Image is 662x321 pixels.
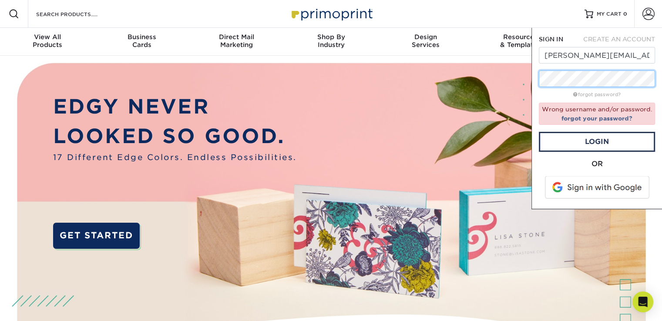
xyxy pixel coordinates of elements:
[53,121,297,151] p: LOOKED SO GOOD.
[539,47,655,64] input: Email
[597,10,622,18] span: MY CART
[284,33,378,41] span: Shop By
[473,28,567,56] a: Resources& Templates
[2,294,74,318] iframe: Google Customer Reviews
[539,103,655,125] div: Wrong username and/or password.
[94,33,189,41] span: Business
[573,92,621,97] a: forgot password?
[35,9,120,19] input: SEARCH PRODUCTS.....
[189,33,284,41] span: Direct Mail
[53,92,297,121] p: EDGY NEVER
[539,159,655,169] div: OR
[94,28,189,56] a: BusinessCards
[378,28,473,56] a: DesignServices
[632,291,653,312] div: Open Intercom Messenger
[378,33,473,41] span: Design
[561,115,632,122] a: forgot your password?
[539,36,563,43] span: SIGN IN
[473,33,567,49] div: & Templates
[284,28,378,56] a: Shop ByIndustry
[53,223,140,249] a: GET STARTED
[378,33,473,49] div: Services
[284,33,378,49] div: Industry
[473,33,567,41] span: Resources
[539,132,655,152] a: Login
[288,4,375,23] img: Primoprint
[189,33,284,49] div: Marketing
[94,33,189,49] div: Cards
[189,28,284,56] a: Direct MailMarketing
[53,151,297,163] span: 17 Different Edge Colors. Endless Possibilities.
[583,36,655,43] span: CREATE AN ACCOUNT
[623,11,627,17] span: 0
